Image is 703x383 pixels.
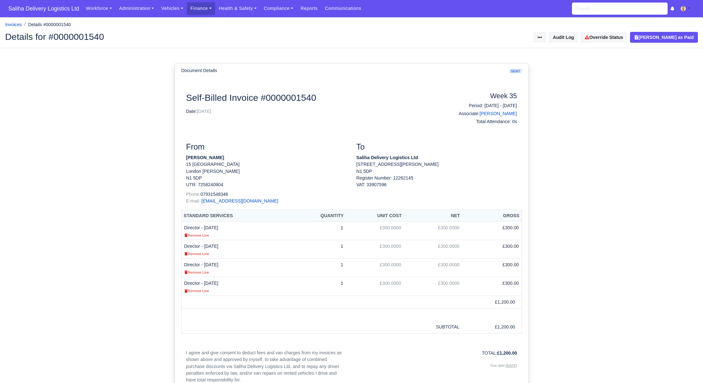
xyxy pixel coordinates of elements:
[184,269,209,275] a: Remove Line
[186,168,347,175] p: London [PERSON_NAME]
[490,364,517,367] i: Due date:
[22,21,71,28] li: Details #0000001540
[404,277,462,296] td: £300.0000
[184,270,209,274] small: Remove Line
[352,175,522,188] div: Register Number: 12262145
[290,259,346,277] td: 1
[462,277,522,296] td: £300.00
[187,2,215,15] a: Finance
[297,2,321,15] a: Reports
[462,321,522,333] td: £1,200.00
[630,32,698,43] button: [PERSON_NAME] as Paid
[356,142,517,152] h3: To
[157,2,187,15] a: Vehicles
[201,198,278,203] a: [EMAIL_ADDRESS][DOMAIN_NAME]
[186,175,347,181] p: N1 5DP
[442,103,517,108] h6: Period: [DATE] - [DATE]
[572,3,668,15] input: Search...
[181,210,290,222] th: Standard Services
[5,3,82,15] a: Saliha Delivery Logistics Ltd
[181,68,217,73] h6: Document Details
[321,2,365,15] a: Communications
[404,210,462,222] th: Net
[506,364,517,367] u: [DATE]
[5,32,347,41] h2: Details for #0000001540
[186,142,347,152] h3: From
[290,210,346,222] th: Quantity
[356,181,517,188] div: VAT: 33907596
[215,2,260,15] a: Health & Safety
[5,2,82,15] span: Saliha Delivery Logistics Ltd
[404,259,462,277] td: £300.0000
[462,259,522,277] td: £300.00
[184,233,209,237] small: Remove Line
[290,277,346,296] td: 1
[356,161,517,168] p: [STREET_ADDRESS][PERSON_NAME]
[356,155,418,160] strong: Saliha Delivery Logistics Ltd
[186,92,432,103] h2: Self-Billed Invoice #0000001540
[549,32,578,43] button: Audit Log
[346,277,404,296] td: £300.0000
[186,198,200,203] span: E-mail:
[497,350,517,356] strong: £1,200.00
[346,240,404,259] td: £300.0000
[260,2,297,15] a: Compliance
[581,32,627,43] a: Override Status
[186,191,347,198] p: 07931548346
[184,288,209,293] a: Remove Line
[5,22,22,27] a: Invoices
[181,222,290,240] td: Director - [DATE]
[404,222,462,240] td: £300.0000
[184,251,209,256] a: Remove Line
[480,111,517,116] a: [PERSON_NAME]
[115,2,157,15] a: Administration
[181,277,290,296] td: Director - [DATE]
[356,350,517,357] p: TOTAL:
[82,2,115,15] a: Workforce
[186,181,347,188] p: UTR: 7258240904
[442,119,517,124] h6: Total Attendance: 0s
[346,222,404,240] td: £300.0000
[346,259,404,277] td: £300.0000
[462,210,522,222] th: Gross
[186,155,224,160] strong: [PERSON_NAME]
[290,240,346,259] td: 1
[346,210,404,222] th: Unit Cost
[404,321,462,333] td: SUBTOTAL
[462,240,522,259] td: £300.00
[442,92,517,100] h4: Week 35
[509,69,522,74] span: sent
[186,108,432,115] p: Date:
[181,240,290,259] td: Director - [DATE]
[184,289,209,293] small: Remove Line
[442,111,517,116] h6: Associate:
[404,240,462,259] td: £300.0000
[462,222,522,240] td: £300.00
[184,252,209,256] small: Remove Line
[186,161,347,168] p: 15 [GEOGRAPHIC_DATA]
[290,222,346,240] td: 1
[462,296,522,308] td: £1,200.00
[197,109,211,114] span: [DATE]
[356,168,517,175] p: N1 5DP
[186,192,201,197] span: Phone:
[184,232,209,238] a: Remove Line
[181,259,290,277] td: Director - [DATE]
